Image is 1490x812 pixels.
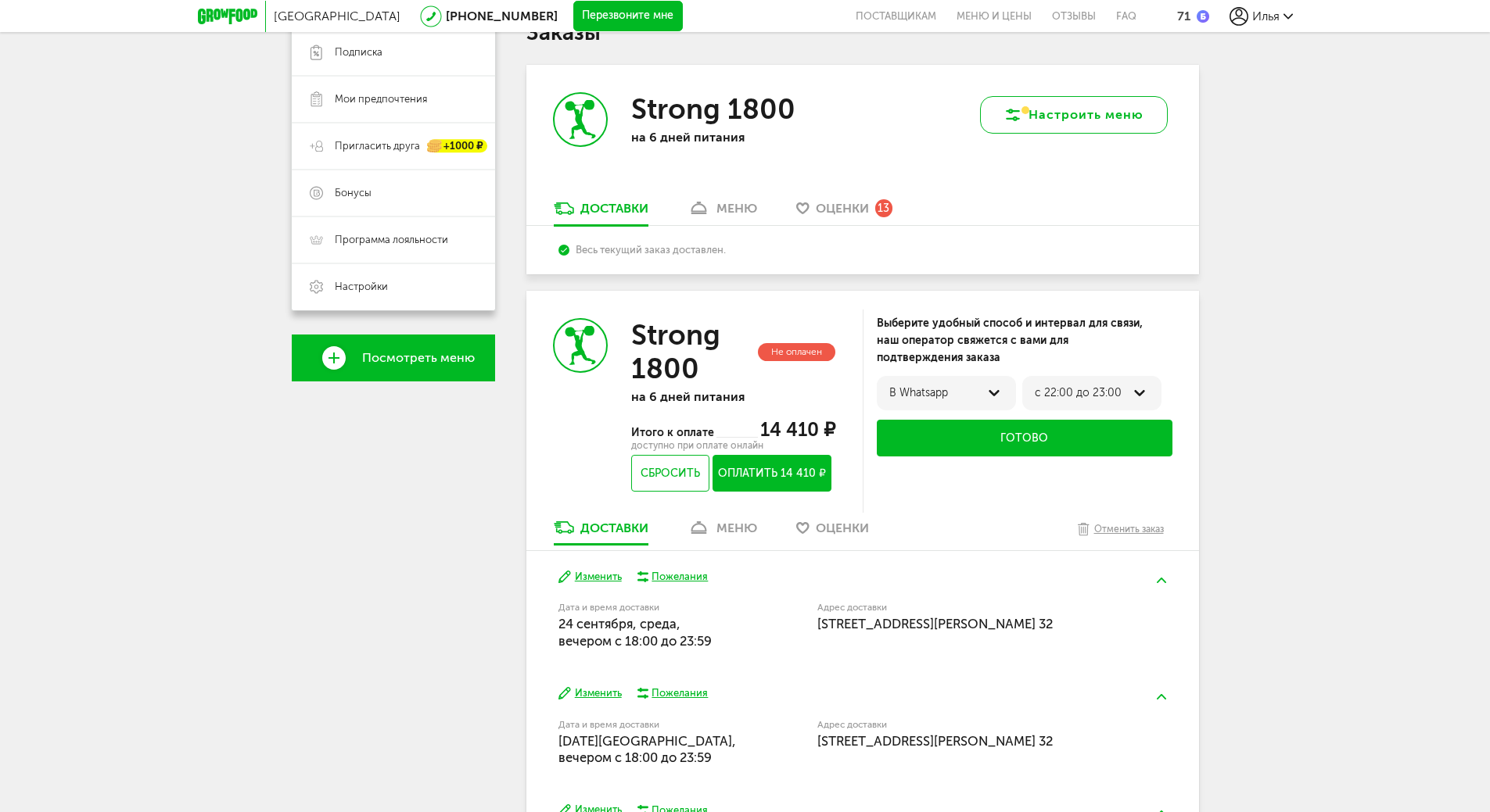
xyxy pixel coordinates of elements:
a: Оценки [788,519,877,544]
a: Подписка [292,29,495,76]
span: Настройки [335,280,388,294]
a: меню [680,519,765,544]
div: 71 [1177,9,1190,23]
span: Посмотреть меню [362,351,475,365]
span: Подписка [335,45,382,59]
label: Адрес доставки [817,603,1109,612]
h3: Strong 1800 [631,318,754,385]
span: Итого к оплате [631,426,716,439]
div: Весь текущий заказ доставлен. [558,244,1166,256]
img: arrow-up-green.5eb5f82.svg [1157,694,1166,699]
a: Оценки 13 [788,200,900,225]
span: 14 410 ₽ [760,418,835,441]
label: Адрес доставки [817,721,1109,729]
label: Дата и время доставки [558,721,738,729]
span: [GEOGRAPHIC_DATA] [274,9,400,23]
div: доступно при оплате онлайн [631,442,835,449]
button: Изменить [558,686,622,701]
div: Не оплачен [758,343,835,361]
div: Пожелания [652,570,708,584]
button: Пожелания [637,686,709,700]
p: на 6 дней питания [631,130,835,145]
span: [STREET_ADDRESS][PERSON_NAME] 32 [817,733,1053,749]
button: Пожелания [637,570,709,584]
img: bonus_b.cdccf46.png [1197,10,1209,23]
a: Пригласить друга +1000 ₽ [292,123,495,170]
button: Отменить заказ [1070,519,1172,550]
label: Дата и время доставки [558,603,738,612]
div: 13 [875,199,892,216]
a: Доставки [546,519,656,544]
button: Настроить меню [980,96,1168,134]
div: меню [716,201,757,216]
span: Бонусы [335,186,372,200]
a: Посмотреть меню [292,334,495,381]
span: 24 сентября, среда, вечером c 18:00 до 23:59 [558,616,712,648]
a: Доставки [546,200,656,225]
button: Сбросить [631,455,709,492]
span: [DATE][GEOGRAPHIC_DATA], вечером c 18:00 до 23:59 [558,733,736,765]
a: Бонусы [292,170,495,216]
div: Пожелания [652,686,708,700]
button: Изменить [558,570,622,585]
button: Оплатить 14 410 ₽ [713,455,831,492]
a: Программа лояльности [292,216,495,263]
span: Илья [1252,9,1280,23]
button: Перезвоните мне [573,1,683,32]
div: +1000 ₽ [428,140,487,153]
a: Настройки [292,263,495,310]
div: Доставки [580,201,648,216]
span: Оценки [816,520,869,535]
div: Выберите удобный способ и интервал для связи, наш оператор свяжется с вами для подтверждения заказа [877,315,1172,367]
span: Оценки [816,201,869,216]
a: Мои предпочтения [292,76,495,123]
div: Отменить заказ [1094,521,1164,537]
span: [STREET_ADDRESS][PERSON_NAME] 32 [817,616,1053,631]
div: меню [716,520,757,535]
span: Программа лояльности [335,233,448,247]
h3: Strong 1800 [631,92,795,126]
p: на 6 дней питания [631,389,835,404]
div: в Whatsapp [889,387,1004,399]
a: [PHONE_NUMBER] [446,9,558,23]
div: Доставки [580,520,648,535]
button: Готово [877,420,1172,456]
img: arrow-up-green.5eb5f82.svg [1157,578,1166,583]
div: с 22:00 до 23:00 [1035,387,1149,399]
span: Пригласить друга [335,139,420,153]
span: Мои предпочтения [335,92,427,106]
a: меню [680,200,765,225]
h1: Заказы [526,23,1199,43]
